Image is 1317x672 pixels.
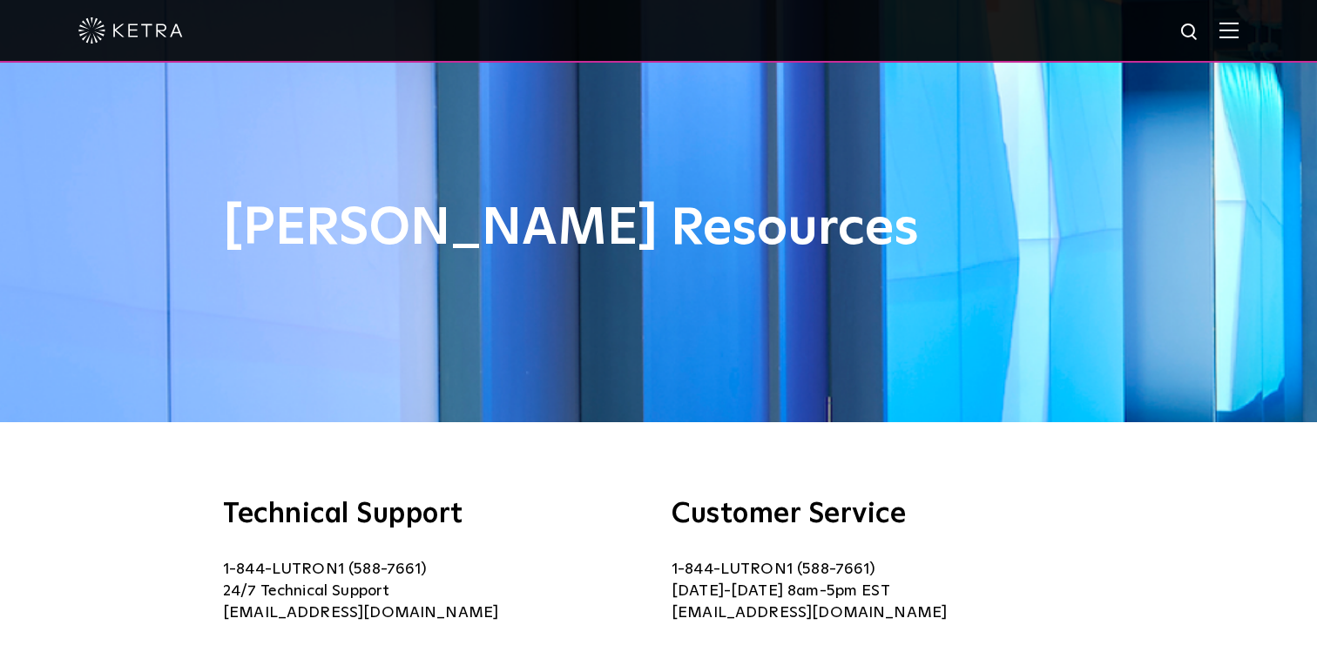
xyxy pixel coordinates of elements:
h3: Customer Service [672,501,1094,528]
h1: [PERSON_NAME] Resources [223,200,1094,258]
img: Hamburger%20Nav.svg [1219,22,1239,38]
p: 1-844-LUTRON1 (588-7661) 24/7 Technical Support [223,559,645,624]
a: [EMAIL_ADDRESS][DOMAIN_NAME] [223,605,498,621]
img: ketra-logo-2019-white [78,17,183,44]
h3: Technical Support [223,501,645,528]
img: search icon [1179,22,1201,44]
p: 1-844-LUTRON1 (588-7661) [DATE]-[DATE] 8am-5pm EST [EMAIL_ADDRESS][DOMAIN_NAME] [672,559,1094,624]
